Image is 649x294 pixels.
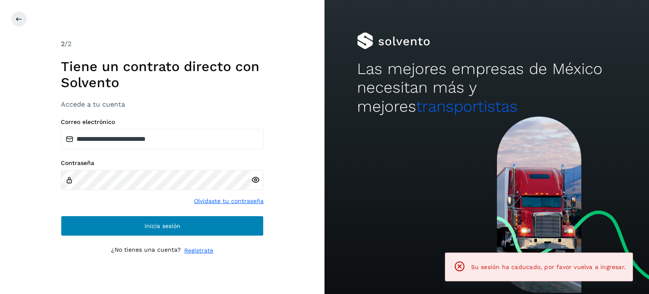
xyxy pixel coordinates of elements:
span: Inicia sesión [145,223,180,229]
span: transportistas [416,97,518,115]
label: Contraseña [61,159,264,167]
h3: Accede a tu cuenta [61,100,264,108]
h1: Tiene un contrato directo con Solvento [61,58,264,91]
span: 2 [61,40,65,48]
span: Su sesión ha caducado, por favor vuelva a ingresar. [471,264,626,270]
a: Olvidaste tu contraseña [194,197,264,206]
h2: Las mejores empresas de México necesitan más y mejores [357,60,616,116]
button: Inicia sesión [61,216,264,236]
label: Correo electrónico [61,118,264,126]
a: Regístrate [184,246,213,255]
p: ¿No tienes una cuenta? [111,246,181,255]
div: /2 [61,39,264,49]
